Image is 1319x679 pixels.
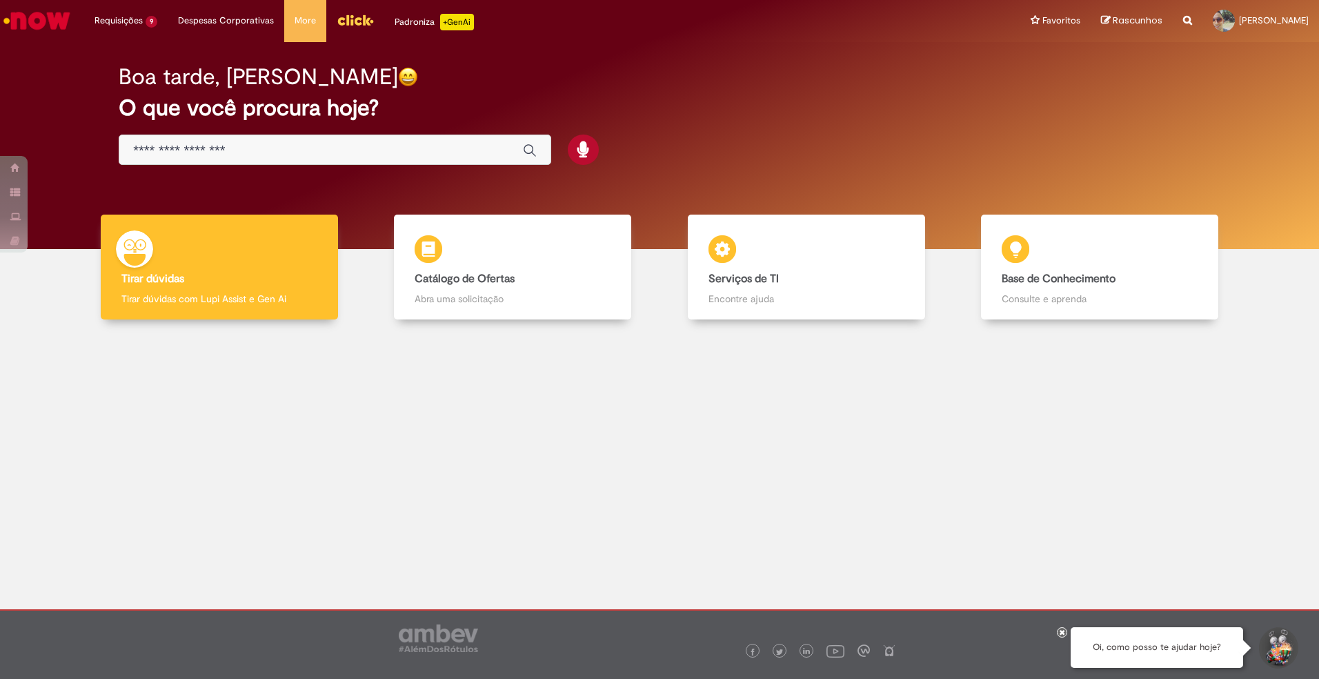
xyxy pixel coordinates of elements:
img: logo_footer_linkedin.png [803,648,810,656]
b: Tirar dúvidas [121,272,184,286]
b: Serviços de TI [708,272,779,286]
a: Catálogo de Ofertas Abra uma solicitação [366,215,660,320]
p: Encontre ajuda [708,292,904,306]
p: Consulte e aprenda [1002,292,1198,306]
img: click_logo_yellow_360x200.png [337,10,374,30]
p: Tirar dúvidas com Lupi Assist e Gen Ai [121,292,317,306]
button: Iniciar Conversa de Suporte [1257,627,1298,669]
img: logo_footer_workplace.png [857,644,870,657]
div: Padroniza [395,14,474,30]
img: logo_footer_facebook.png [749,649,756,656]
img: logo_footer_ambev_rotulo_gray.png [399,624,478,652]
img: ServiceNow [1,7,72,35]
a: Tirar dúvidas Tirar dúvidas com Lupi Assist e Gen Ai [72,215,366,320]
img: logo_footer_youtube.png [826,642,844,660]
span: Rascunhos [1113,14,1162,27]
img: happy-face.png [398,67,418,87]
a: Serviços de TI Encontre ajuda [659,215,953,320]
img: logo_footer_twitter.png [776,649,783,656]
span: Requisições [95,14,143,28]
span: 9 [146,16,157,28]
span: Favoritos [1042,14,1080,28]
span: [PERSON_NAME] [1239,14,1309,26]
span: More [295,14,316,28]
p: +GenAi [440,14,474,30]
div: Oi, como posso te ajudar hoje? [1071,627,1243,668]
b: Base de Conhecimento [1002,272,1115,286]
a: Base de Conhecimento Consulte e aprenda [953,215,1247,320]
h2: Boa tarde, [PERSON_NAME] [119,65,398,89]
span: Despesas Corporativas [178,14,274,28]
h2: O que você procura hoje? [119,96,1200,120]
a: Rascunhos [1101,14,1162,28]
b: Catálogo de Ofertas [415,272,515,286]
p: Abra uma solicitação [415,292,611,306]
img: logo_footer_naosei.png [883,644,895,657]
